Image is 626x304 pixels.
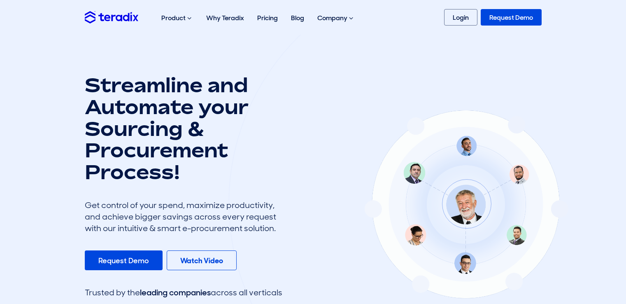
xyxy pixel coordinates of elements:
[140,287,211,298] span: leading companies
[85,11,138,23] img: Teradix logo
[284,5,311,31] a: Blog
[444,9,477,26] a: Login
[155,5,200,31] div: Product
[85,74,282,183] h1: Streamline and Automate your Sourcing & Procurement Process!
[251,5,284,31] a: Pricing
[85,287,282,298] div: Trusted by the across all verticals
[200,5,251,31] a: Why Teradix
[85,199,282,234] div: Get control of your spend, maximize productivity, and achieve bigger savings across every request...
[481,9,542,26] a: Request Demo
[85,250,163,270] a: Request Demo
[180,256,223,266] b: Watch Video
[167,250,237,270] a: Watch Video
[311,5,361,31] div: Company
